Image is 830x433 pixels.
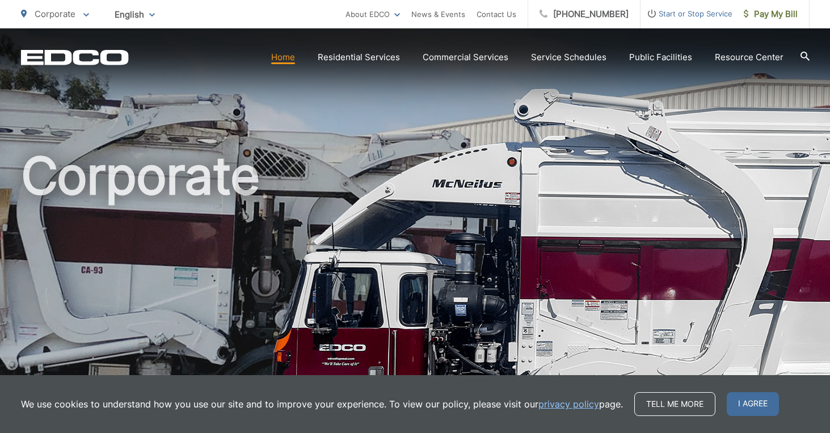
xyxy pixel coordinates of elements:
[423,51,508,64] a: Commercial Services
[21,397,623,411] p: We use cookies to understand how you use our site and to improve your experience. To view our pol...
[346,7,400,21] a: About EDCO
[477,7,516,21] a: Contact Us
[744,7,798,21] span: Pay My Bill
[318,51,400,64] a: Residential Services
[106,5,163,24] span: English
[538,397,599,411] a: privacy policy
[35,9,75,19] span: Corporate
[629,51,692,64] a: Public Facilities
[727,392,779,416] span: I agree
[531,51,606,64] a: Service Schedules
[411,7,465,21] a: News & Events
[21,49,129,65] a: EDCD logo. Return to the homepage.
[715,51,783,64] a: Resource Center
[634,392,715,416] a: Tell me more
[271,51,295,64] a: Home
